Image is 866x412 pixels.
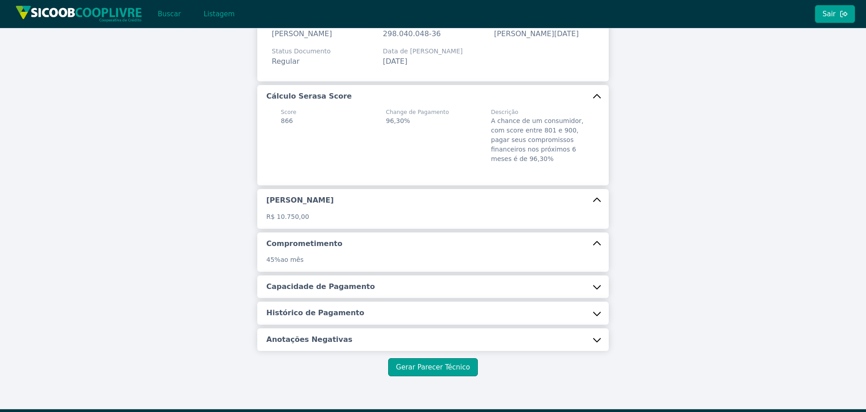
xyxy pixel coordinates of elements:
span: 866 [281,117,293,124]
button: Buscar [150,5,188,23]
span: Status Documento [272,47,331,56]
span: Data de [PERSON_NAME] [383,47,462,56]
button: Sair [815,5,855,23]
span: Score [281,108,296,116]
span: [DATE] [383,57,407,66]
h5: Histórico de Pagamento [266,308,364,318]
h5: Anotações Negativas [266,335,352,345]
h5: Comprometimento [266,239,342,249]
button: [PERSON_NAME] [257,189,609,212]
span: A chance de um consumidor, com score entre 801 e 900, pagar seus compromissos financeiros nos pró... [491,117,583,162]
button: Histórico de Pagamento [257,302,609,324]
span: 96,30% [386,117,410,124]
button: Capacidade de Pagamento [257,275,609,298]
span: Descrição [491,108,585,116]
button: Cálculo Serasa Score [257,85,609,108]
span: [PERSON_NAME][DATE] [494,29,579,38]
h5: Cálculo Serasa Score [266,91,352,101]
h5: Capacidade de Pagamento [266,282,375,292]
button: Gerar Parecer Técnico [388,358,477,376]
button: Comprometimento [257,232,609,255]
span: R$ 10.750,00 [266,213,309,220]
span: Change de Pagamento [386,108,449,116]
img: img/sicoob_cooplivre.png [15,5,142,22]
span: 298.040.048-36 [383,29,441,38]
p: ao mês [266,255,600,265]
span: Regular [272,57,299,66]
button: Anotações Negativas [257,328,609,351]
span: 45% [266,256,280,263]
span: [PERSON_NAME] [272,29,332,38]
h5: [PERSON_NAME] [266,195,334,205]
button: Listagem [196,5,242,23]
